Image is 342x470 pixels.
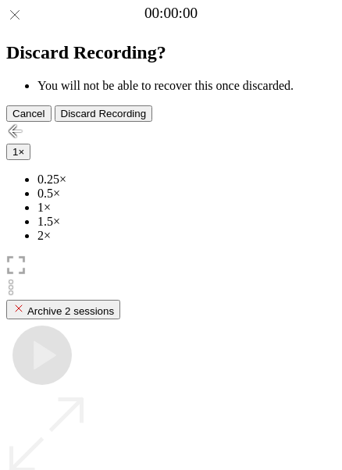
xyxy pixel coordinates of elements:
button: 1× [6,144,30,160]
button: Cancel [6,105,52,122]
li: 0.25× [37,173,336,187]
h2: Discard Recording? [6,42,336,63]
li: You will not be able to recover this once discarded. [37,79,336,93]
button: Discard Recording [55,105,153,122]
div: Archive 2 sessions [12,302,114,317]
span: 1 [12,146,18,158]
a: 00:00:00 [144,5,198,22]
li: 2× [37,229,336,243]
button: Archive 2 sessions [6,300,120,319]
li: 1.5× [37,215,336,229]
li: 0.5× [37,187,336,201]
li: 1× [37,201,336,215]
